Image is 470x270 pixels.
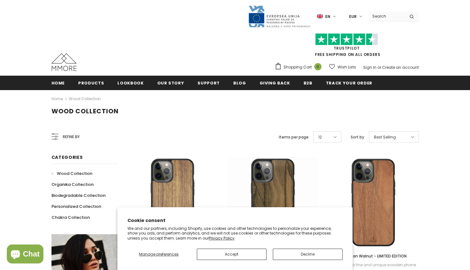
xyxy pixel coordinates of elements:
[69,96,101,101] a: Wood Collection
[304,80,312,86] span: B2B
[51,95,63,103] a: Home
[248,13,311,19] a: Javni Razpis
[315,33,378,46] img: Trust Pilot Stars
[318,134,322,140] span: 12
[78,76,104,90] a: Products
[51,192,105,198] span: Biodegradable Collection
[51,181,94,187] span: Organika Collection
[275,62,325,72] a: Shopping Cart 0
[304,76,312,90] a: B2B
[325,13,330,20] span: en
[260,80,290,86] span: Giving back
[51,179,94,190] a: Organika Collection
[51,168,92,179] a: Wood Collection
[275,36,419,57] span: FREE SHIPPING ON ALL ORDERS
[340,253,407,259] span: European Walnut - LIMITED EDITION
[273,249,343,260] button: Decline
[349,13,357,20] span: EUR
[51,214,90,220] span: Chakra Collection
[377,65,381,70] span: or
[5,245,45,265] inbox-online-store-chat: Shopify online store chat
[57,170,92,176] span: Wood Collection
[209,235,235,241] a: Privacy Policy
[51,107,119,116] span: Wood Collection
[51,76,65,90] a: Home
[117,76,143,90] a: Lookbook
[127,226,343,241] p: We and our partners, including Shopify, use cookies and other technologies to personalize your ex...
[197,76,220,90] a: support
[51,190,105,201] a: Biodegradable Collection
[260,76,290,90] a: Giving back
[51,53,77,71] img: MMORE Cases
[327,253,419,260] a: European Walnut - LIMITED EDITION
[157,80,184,86] span: Our Story
[382,65,419,70] a: Create an account
[157,76,184,90] a: Our Story
[197,249,267,260] button: Accept
[317,14,323,19] img: i-lang-1.png
[338,64,356,70] span: Wish Lists
[51,203,101,209] span: Personalized Collection
[248,5,311,28] img: Javni Razpis
[314,63,321,70] span: 0
[279,134,309,140] label: Items per page
[363,65,376,70] a: Sign In
[197,80,220,86] span: support
[326,76,372,90] a: Track your order
[329,62,356,73] a: Wish Lists
[139,251,179,257] span: Manage preferences
[351,134,364,140] label: Sort by
[51,80,65,86] span: Home
[63,133,80,140] span: Refine by
[374,134,396,140] span: Best Selling
[334,46,360,51] a: Trustpilot
[51,201,101,212] a: Personalized Collection
[78,80,104,86] span: Products
[127,217,343,224] h2: Cookie consent
[369,12,405,21] input: Search Site
[284,64,312,70] span: Shopping Cart
[117,80,143,86] span: Lookbook
[127,249,190,260] button: Manage preferences
[233,80,246,86] span: Blog
[51,154,83,160] span: Categories
[326,80,372,86] span: Track your order
[51,212,90,223] a: Chakra Collection
[233,76,246,90] a: Blog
